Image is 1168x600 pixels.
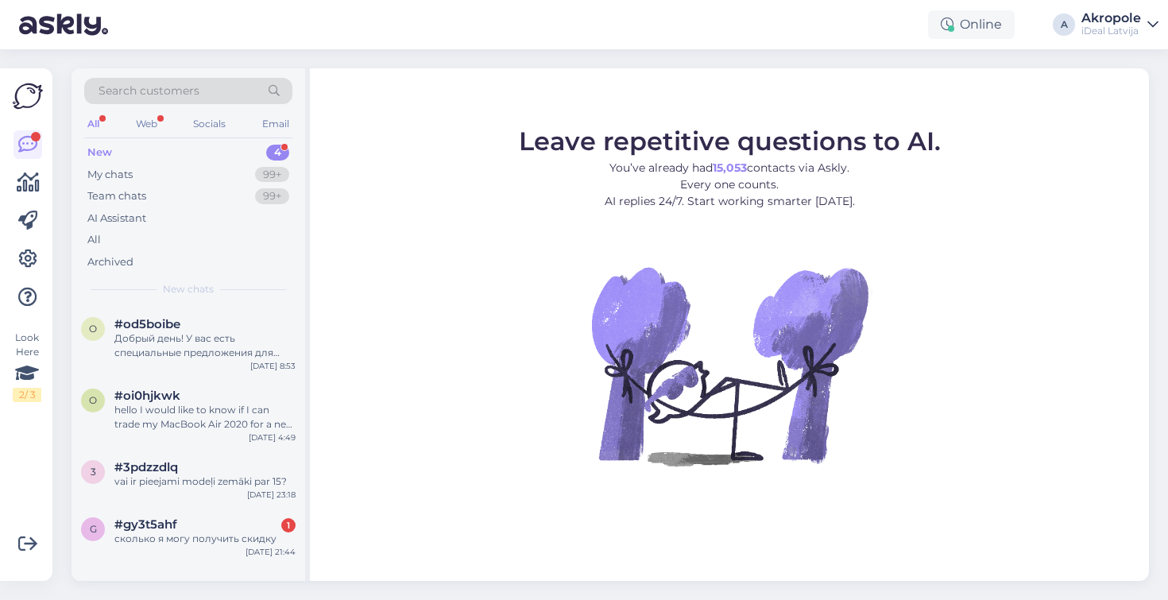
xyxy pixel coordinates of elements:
div: 2 / 3 [13,388,41,402]
div: [DATE] 8:53 [250,360,296,372]
div: vai ir pieejami modeļi zemāki par 15? [114,474,296,489]
span: Search customers [99,83,199,99]
span: o [89,323,97,335]
div: My chats [87,167,133,183]
div: AI Assistant [87,211,146,226]
span: #gy3t5ahf [114,517,177,532]
span: Leave repetitive questions to AI. [519,126,941,157]
p: You’ve already had contacts via Askly. Every one counts. AI replies 24/7. Start working smarter [... [519,160,941,210]
div: A [1053,14,1075,36]
div: hello I would like to know if I can trade my MacBook Air 2020 for a new MacBook. I bought it in y... [114,403,296,432]
span: #od5boibe [114,317,180,331]
div: All [84,114,102,134]
div: Online [928,10,1015,39]
img: Askly Logo [13,81,43,111]
div: New [87,145,112,161]
div: All [87,232,101,248]
span: g [90,523,97,535]
span: 3 [91,466,96,478]
div: 99+ [255,167,289,183]
div: 4 [266,145,289,161]
div: 99+ [255,188,289,204]
div: 1 [281,518,296,532]
span: #oi0hjkwk [114,389,180,403]
span: o [89,394,97,406]
div: Archived [87,254,133,270]
div: Email [259,114,292,134]
div: Look Here [13,331,41,402]
b: 15,053 [713,161,747,175]
div: [DATE] 21:44 [246,546,296,558]
div: iDeal Latvija [1081,25,1141,37]
a: AkropoleiDeal Latvija [1081,12,1158,37]
div: [DATE] 4:49 [249,432,296,443]
div: Team chats [87,188,146,204]
div: Web [133,114,161,134]
div: сколько я могу получить скидку [114,532,296,546]
div: [DATE] 23:18 [247,489,296,501]
span: #3pdzzdlq [114,460,178,474]
div: Добрый день! У вас есть специальные предложения для студентов? [114,331,296,360]
div: Akropole [1081,12,1141,25]
img: No Chat active [586,223,872,509]
span: New chats [163,282,214,296]
div: Socials [190,114,229,134]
